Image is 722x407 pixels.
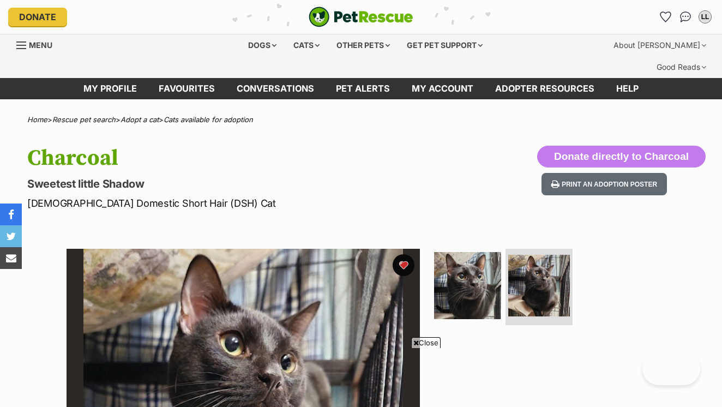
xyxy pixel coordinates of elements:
[484,78,605,99] a: Adopter resources
[29,40,52,50] span: Menu
[677,8,694,26] a: Conversations
[329,34,398,56] div: Other pets
[657,8,675,26] a: Favourites
[163,352,559,402] iframe: Advertisement
[541,173,667,195] button: Print an adoption poster
[401,78,484,99] a: My account
[148,78,226,99] a: Favourites
[309,7,413,27] img: logo-cat-932fe2b9b8326f06289b0f2fb663e598f794de774fb13d1741a6617ecf9a85b4.svg
[508,255,570,316] img: Photo of Charcoal
[605,78,649,99] a: Help
[393,254,414,276] button: favourite
[434,252,501,319] img: Photo of Charcoal
[240,34,284,56] div: Dogs
[657,8,714,26] ul: Account quick links
[696,8,714,26] button: My account
[642,352,700,385] iframe: Help Scout Beacon - Open
[537,146,706,167] button: Donate directly to Charcoal
[286,34,327,56] div: Cats
[164,115,253,124] a: Cats available for adoption
[27,146,441,171] h1: Charcoal
[700,11,711,22] div: LL
[27,196,441,211] p: [DEMOGRAPHIC_DATA] Domestic Short Hair (DSH) Cat
[309,7,413,27] a: PetRescue
[606,34,714,56] div: About [PERSON_NAME]
[27,176,441,191] p: Sweetest little Shadow
[16,34,60,54] a: Menu
[8,8,67,26] a: Donate
[73,78,148,99] a: My profile
[27,115,47,124] a: Home
[649,56,714,78] div: Good Reads
[121,115,159,124] a: Adopt a cat
[680,11,691,22] img: chat-41dd97257d64d25036548639549fe6c8038ab92f7586957e7f3b1b290dea8141.svg
[52,115,116,124] a: Rescue pet search
[411,337,441,348] span: Close
[226,78,325,99] a: conversations
[325,78,401,99] a: Pet alerts
[399,34,490,56] div: Get pet support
